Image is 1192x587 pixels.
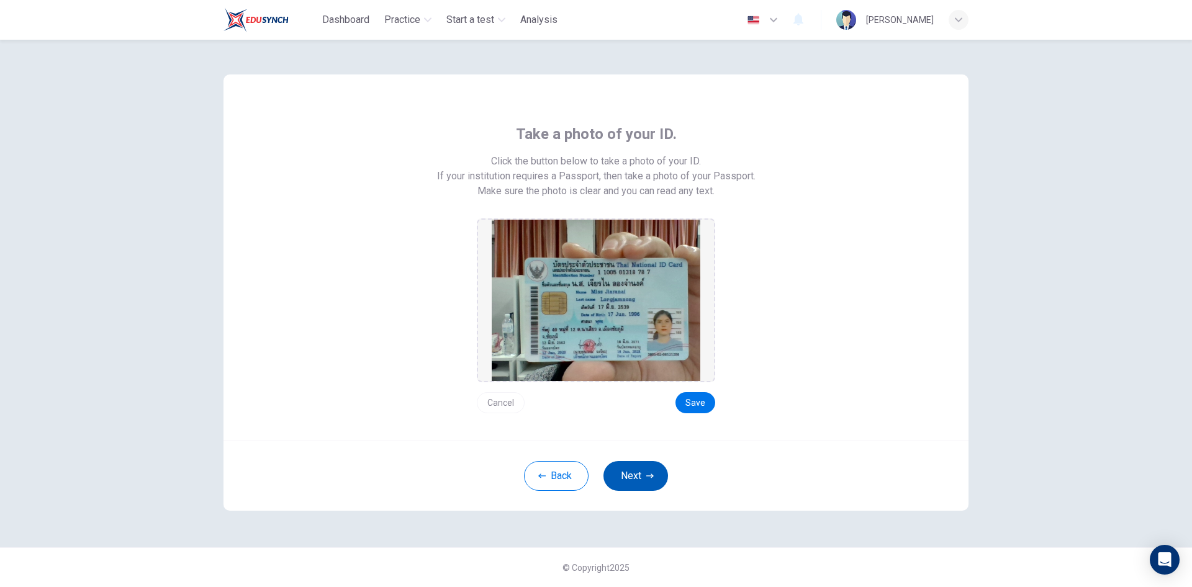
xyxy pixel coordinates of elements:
[437,154,756,184] span: Click the button below to take a photo of your ID. If your institution requires a Passport, then ...
[675,392,715,413] button: Save
[223,7,317,32] a: Train Test logo
[516,124,677,144] span: Take a photo of your ID.
[520,12,558,27] span: Analysis
[562,563,630,573] span: © Copyright 2025
[746,16,761,25] img: en
[866,12,934,27] div: [PERSON_NAME]
[515,9,562,31] button: Analysis
[441,9,510,31] button: Start a test
[446,12,494,27] span: Start a test
[836,10,856,30] img: Profile picture
[322,12,369,27] span: Dashboard
[477,392,525,413] button: Cancel
[477,184,715,199] span: Make sure the photo is clear and you can read any text.
[384,12,420,27] span: Practice
[223,7,289,32] img: Train Test logo
[603,461,668,491] button: Next
[524,461,589,491] button: Back
[317,9,374,31] button: Dashboard
[1150,545,1180,575] div: Open Intercom Messenger
[379,9,436,31] button: Practice
[492,220,700,381] img: preview screemshot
